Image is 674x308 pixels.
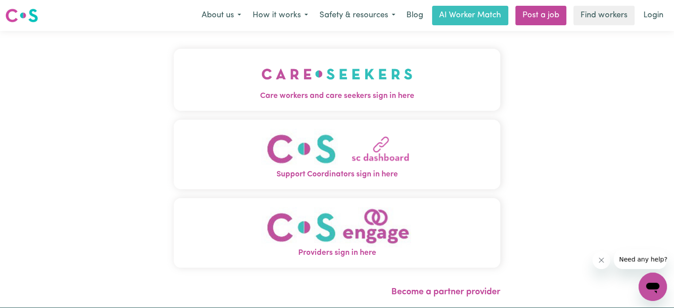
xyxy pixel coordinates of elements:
[5,8,38,23] img: Careseekers logo
[174,90,500,102] span: Care workers and care seekers sign in here
[391,288,500,296] a: Become a partner provider
[314,6,401,25] button: Safety & resources
[174,120,500,189] button: Support Coordinators sign in here
[174,49,500,111] button: Care workers and care seekers sign in here
[5,5,38,26] a: Careseekers logo
[639,273,667,301] iframe: Button to launch messaging window
[174,169,500,180] span: Support Coordinators sign in here
[573,6,635,25] a: Find workers
[614,250,667,269] iframe: Message from company
[174,247,500,259] span: Providers sign in here
[174,198,500,268] button: Providers sign in here
[247,6,314,25] button: How it works
[638,6,669,25] a: Login
[401,6,429,25] a: Blog
[592,251,610,269] iframe: Close message
[5,6,54,13] span: Need any help?
[432,6,508,25] a: AI Worker Match
[515,6,566,25] a: Post a job
[196,6,247,25] button: About us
